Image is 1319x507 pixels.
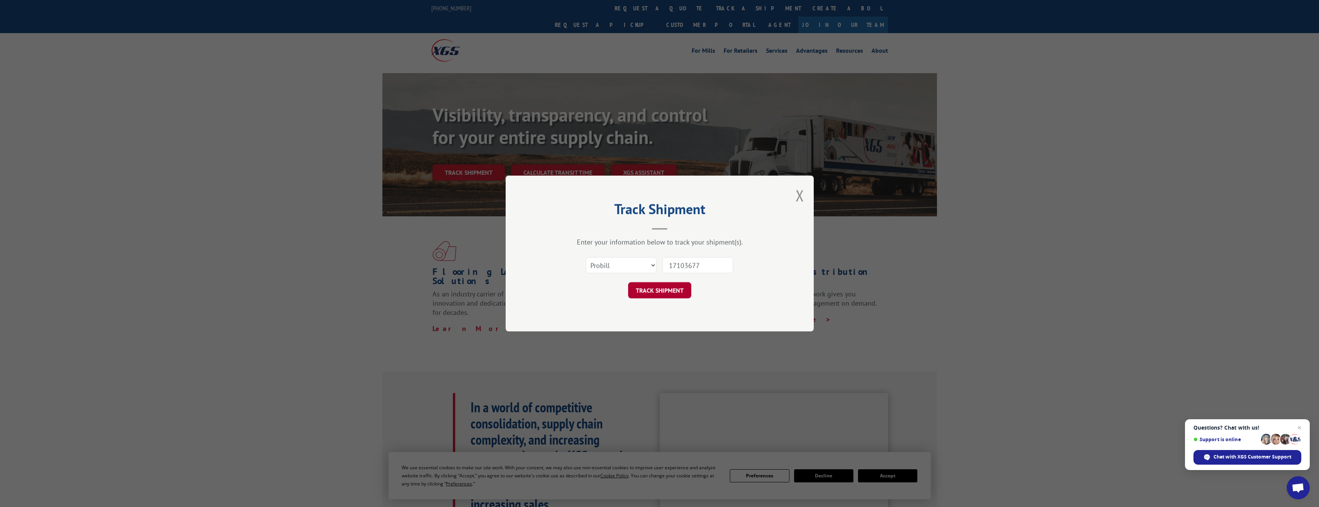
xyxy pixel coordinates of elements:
h2: Track Shipment [544,204,775,218]
span: Questions? Chat with us! [1193,425,1301,431]
button: Close modal [796,185,804,206]
input: Number(s) [662,257,733,273]
a: Open chat [1287,476,1310,499]
span: Support is online [1193,437,1258,442]
button: TRACK SHIPMENT [628,282,691,298]
span: Chat with XGS Customer Support [1213,453,1291,460]
span: Chat with XGS Customer Support [1193,450,1301,465]
div: Enter your information below to track your shipment(s). [544,238,775,246]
